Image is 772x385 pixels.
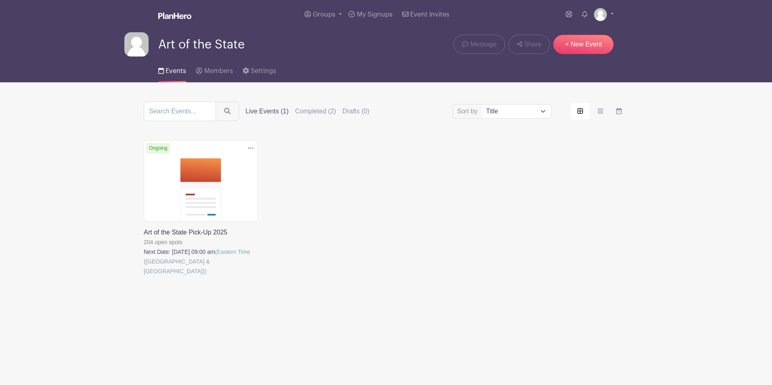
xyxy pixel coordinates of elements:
a: Message [453,35,505,54]
label: Completed (2) [295,107,336,116]
span: Events [166,68,186,74]
img: default-ce2991bfa6775e67f084385cd625a349d9dcbb7a52a09fb2fda1e96e2d18dcdb.png [124,32,149,56]
a: Events [158,56,186,82]
a: + New Event [553,35,614,54]
input: Search Events... [144,102,216,121]
span: Settings [251,68,276,74]
div: order and view [571,103,628,119]
span: Groups [313,11,336,18]
a: Members [196,56,233,82]
div: filters [245,107,369,116]
span: Art of the State [158,38,245,51]
span: Members [204,68,233,74]
label: Drafts (0) [342,107,369,116]
a: Share [508,35,550,54]
span: Event Invites [410,11,449,18]
img: logo_white-6c42ec7e38ccf1d336a20a19083b03d10ae64f83f12c07503d8b9e83406b4c7d.svg [158,13,191,19]
label: Live Events (1) [245,107,289,116]
img: default-ce2991bfa6775e67f084385cd625a349d9dcbb7a52a09fb2fda1e96e2d18dcdb.png [594,8,607,21]
span: Share [524,40,541,49]
span: My Signups [357,11,392,18]
label: Sort by [457,107,480,116]
span: Message [470,40,497,49]
a: Settings [243,56,276,82]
